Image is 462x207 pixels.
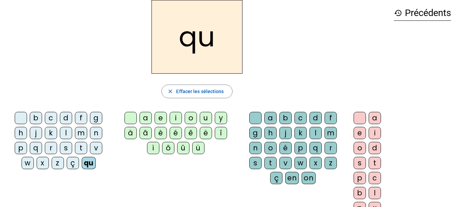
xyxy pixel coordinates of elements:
div: q [309,142,322,154]
div: z [325,157,337,169]
div: qu [82,157,96,169]
div: n [90,127,102,139]
div: o [264,142,277,154]
div: u [200,112,212,124]
div: y [215,112,227,124]
div: s [249,157,262,169]
div: t [369,157,381,169]
div: à [124,127,137,139]
div: g [90,112,102,124]
div: ë [200,127,212,139]
div: p [15,142,27,154]
div: c [294,112,307,124]
div: i [369,127,381,139]
div: ü [192,142,204,154]
div: m [325,127,337,139]
div: t [264,157,277,169]
div: b [279,112,292,124]
div: l [309,127,322,139]
div: e [354,127,366,139]
div: t [75,142,87,154]
div: e [155,112,167,124]
div: q [30,142,42,154]
div: ç [67,157,79,169]
div: h [264,127,277,139]
div: j [279,127,292,139]
div: k [294,127,307,139]
div: l [369,187,381,199]
button: Effacer les sélections [161,85,232,98]
div: f [325,112,337,124]
div: a [140,112,152,124]
div: ê [185,127,197,139]
div: b [30,112,42,124]
div: b [354,187,366,199]
div: d [60,112,72,124]
div: û [177,142,189,154]
div: a [369,112,381,124]
div: r [325,142,337,154]
div: ç [270,172,282,184]
div: é [170,127,182,139]
div: o [185,112,197,124]
div: w [22,157,34,169]
div: ô [162,142,174,154]
div: s [354,157,366,169]
div: s [60,142,72,154]
div: â [140,127,152,139]
div: x [309,157,322,169]
div: d [369,142,381,154]
div: g [249,127,262,139]
div: v [279,157,292,169]
div: d [309,112,322,124]
div: n [249,142,262,154]
div: c [369,172,381,184]
div: é [279,142,292,154]
div: k [45,127,57,139]
div: è [155,127,167,139]
div: a [264,112,277,124]
div: p [354,172,366,184]
div: p [294,142,307,154]
div: c [45,112,57,124]
div: j [30,127,42,139]
mat-icon: history [394,9,402,17]
div: ï [147,142,159,154]
div: i [170,112,182,124]
div: en [285,172,299,184]
h3: Précédents [394,5,451,21]
div: x [37,157,49,169]
div: on [302,172,316,184]
div: f [75,112,87,124]
div: l [60,127,72,139]
div: z [52,157,64,169]
div: m [75,127,87,139]
span: Effacer les sélections [176,87,224,95]
div: w [294,157,307,169]
div: o [354,142,366,154]
div: v [90,142,102,154]
div: î [215,127,227,139]
div: r [45,142,57,154]
div: h [15,127,27,139]
mat-icon: close [167,88,173,94]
